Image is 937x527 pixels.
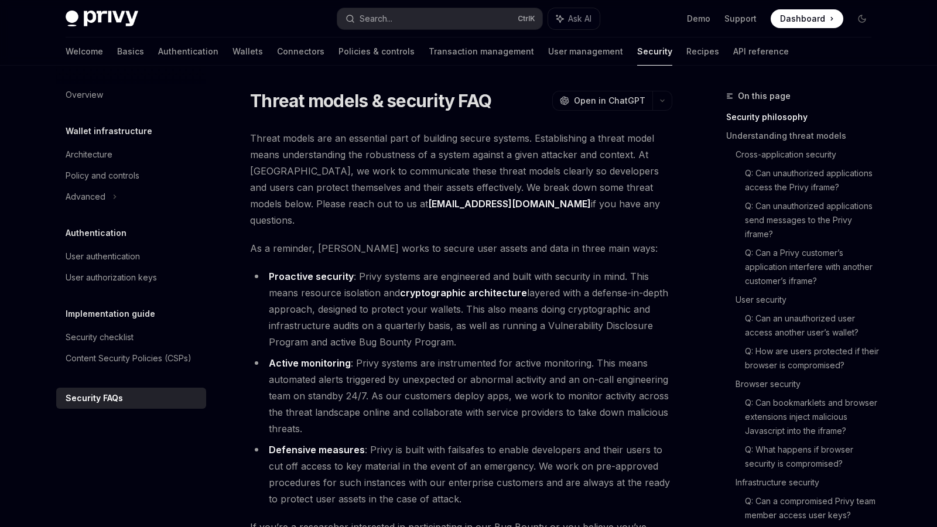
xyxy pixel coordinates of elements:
[726,108,881,126] a: Security philosophy
[745,492,881,525] a: Q: Can a compromised Privy team member access user keys?
[780,13,825,25] span: Dashboard
[574,95,645,107] span: Open in ChatGPT
[771,9,843,28] a: Dashboard
[429,37,534,66] a: Transaction management
[66,169,139,183] div: Policy and controls
[269,271,354,282] strong: Proactive security
[745,197,881,244] a: Q: Can unauthorized applications send messages to the Privy iframe?
[548,8,600,29] button: Ask AI
[338,37,415,66] a: Policies & controls
[66,271,157,285] div: User authorization keys
[66,11,138,27] img: dark logo
[269,357,351,369] strong: Active monitoring
[738,89,791,103] span: On this page
[552,91,652,111] button: Open in ChatGPT
[736,145,881,164] a: Cross-application security
[56,84,206,105] a: Overview
[745,342,881,375] a: Q: How are users protected if their browser is compromised?
[686,37,719,66] a: Recipes
[250,442,672,507] li: : Privy is built with failsafes to enable developers and their users to cut off access to key mat...
[250,355,672,437] li: : Privy systems are instrumented for active monitoring. This means automated alerts triggered by ...
[337,8,542,29] button: Search...CtrlK
[360,12,392,26] div: Search...
[56,348,206,369] a: Content Security Policies (CSPs)
[726,126,881,145] a: Understanding threat models
[56,246,206,267] a: User authentication
[733,37,789,66] a: API reference
[745,393,881,440] a: Q: Can bookmarklets and browser extensions inject malicious Javascript into the iframe?
[66,88,103,102] div: Overview
[250,90,491,111] h1: Threat models & security FAQ
[66,351,191,365] div: Content Security Policies (CSPs)
[250,268,672,350] li: : Privy systems are engineered and built with security in mind. This means resource isolation and...
[56,388,206,409] a: Security FAQs
[56,267,206,288] a: User authorization keys
[745,164,881,197] a: Q: Can unauthorized applications access the Privy iframe?
[56,327,206,348] a: Security checklist
[250,130,672,228] span: Threat models are an essential part of building secure systems. Establishing a threat model means...
[853,9,871,28] button: Toggle dark mode
[736,290,881,309] a: User security
[66,124,152,138] h5: Wallet infrastructure
[66,37,103,66] a: Welcome
[736,375,881,393] a: Browser security
[232,37,263,66] a: Wallets
[66,190,105,204] div: Advanced
[745,440,881,473] a: Q: What happens if browser security is compromised?
[745,309,881,342] a: Q: Can an unauthorized user access another user’s wallet?
[56,165,206,186] a: Policy and controls
[269,444,365,456] strong: Defensive measures
[66,391,123,405] div: Security FAQs
[724,13,757,25] a: Support
[736,473,881,492] a: Infrastructure security
[158,37,218,66] a: Authentication
[568,13,591,25] span: Ask AI
[277,37,324,66] a: Connectors
[66,330,134,344] div: Security checklist
[66,148,112,162] div: Architecture
[518,14,535,23] span: Ctrl K
[117,37,144,66] a: Basics
[548,37,623,66] a: User management
[66,307,155,321] h5: Implementation guide
[66,226,126,240] h5: Authentication
[400,287,527,299] a: cryptographic architecture
[428,198,591,210] a: [EMAIL_ADDRESS][DOMAIN_NAME]
[637,37,672,66] a: Security
[56,144,206,165] a: Architecture
[66,249,140,263] div: User authentication
[745,244,881,290] a: Q: Can a Privy customer’s application interfere with another customer’s iframe?
[250,240,672,256] span: As a reminder, [PERSON_NAME] works to secure user assets and data in three main ways:
[687,13,710,25] a: Demo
